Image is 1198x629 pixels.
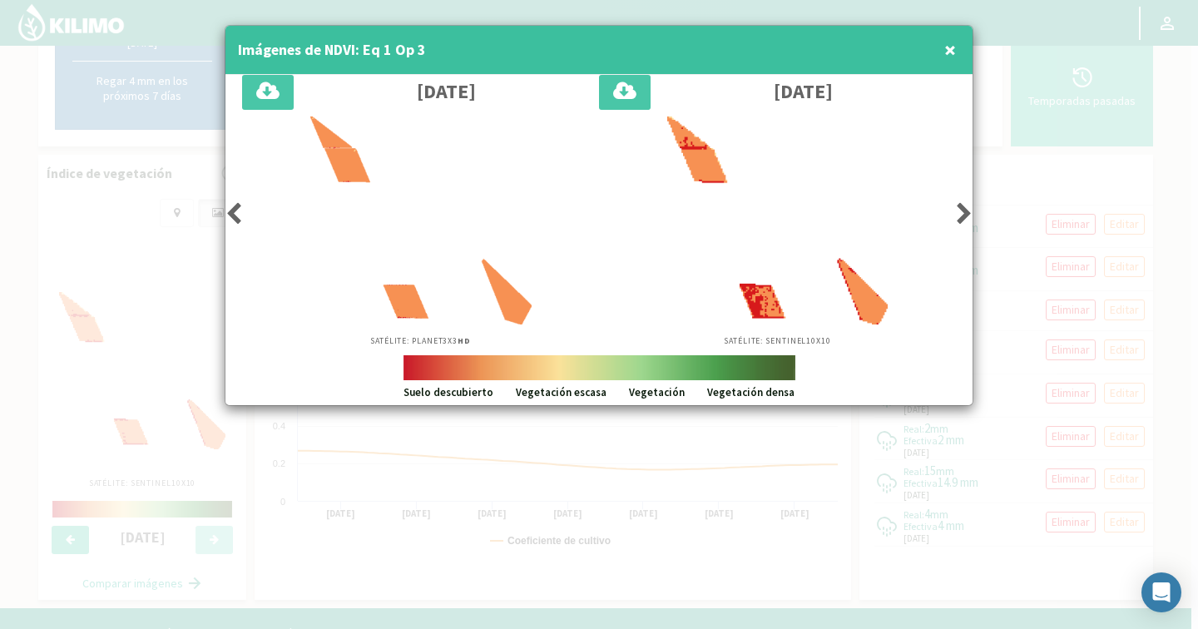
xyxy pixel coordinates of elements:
[516,384,606,401] p: Vegetación escasa
[238,38,426,62] h4: Imágenes de NDVI: Eq 1 Op 3
[1141,572,1181,612] div: Open Intercom Messenger
[417,81,476,102] h3: [DATE]
[707,384,795,401] p: Vegetación densa
[403,384,493,401] p: Suelo descubierto
[774,81,833,102] h3: [DATE]
[629,384,685,401] p: Vegetación
[724,334,831,347] p: Satélite: Sentinel
[458,335,471,346] b: HD
[443,335,471,346] span: 3X3
[806,335,831,346] span: 10X10
[944,36,956,63] span: ×
[940,33,960,67] button: Close
[370,334,471,347] p: Satélite: Planet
